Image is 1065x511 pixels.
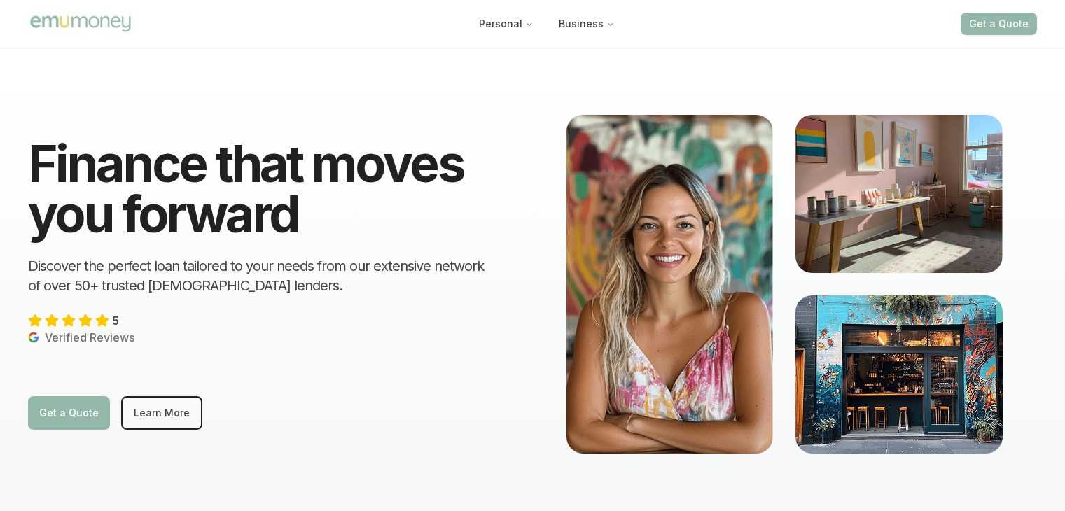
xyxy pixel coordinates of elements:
button: Business [548,11,626,36]
h1: Finance that moves you forward [28,139,499,239]
button: Personal [468,11,545,36]
img: Blonde girl running a business [566,115,774,454]
span: 5 [112,312,119,329]
a: Learn More [121,396,202,430]
p: Verified Reviews [28,329,134,346]
h2: Discover the perfect loan tailored to your needs from our extensive network of over 50+ trusted [... [28,256,499,295]
img: Boutique home wares store [795,115,1003,273]
img: Cafe in Byron Bay [795,295,1003,454]
img: Verified [28,332,39,343]
a: Get a Quote [28,396,110,430]
img: Emu Money [28,13,133,34]
button: Get a Quote [961,13,1037,35]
